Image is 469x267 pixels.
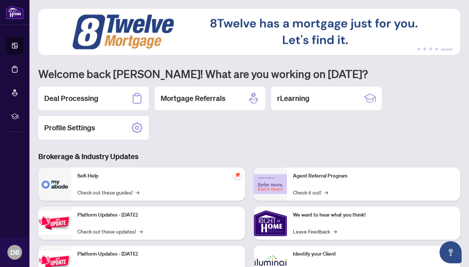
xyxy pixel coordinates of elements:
p: Platform Updates - [DATE] [77,211,239,219]
button: 1 [417,48,420,50]
img: Agent Referral Program [254,174,287,194]
span: → [139,227,143,235]
a: Check out these updates!→ [77,227,143,235]
span: → [333,227,337,235]
p: We want to hear what you think! [293,211,455,219]
a: Check it out!→ [293,188,328,196]
a: Check out these guides!→ [77,188,139,196]
img: Self-Help [38,168,71,201]
h2: Mortgage Referrals [161,93,225,103]
h2: rLearning [277,93,309,103]
span: → [136,188,139,196]
h2: Deal Processing [44,93,98,103]
img: Platform Updates - July 21, 2025 [38,211,71,235]
span: pushpin [233,171,242,179]
img: We want to hear what you think! [254,207,287,240]
p: Agent Referral Program [293,172,455,180]
h2: Profile Settings [44,123,95,133]
button: Open asap [440,241,462,263]
img: logo [6,6,24,19]
button: 3 [429,48,432,50]
img: Slide 4 [38,9,460,55]
p: Self-Help [77,172,239,180]
button: 5 [441,48,453,50]
h3: Brokerage & Industry Updates [38,151,460,162]
button: 4 [435,48,438,50]
a: Leave Feedback→ [293,227,337,235]
p: Platform Updates - [DATE] [77,250,239,258]
span: DB [10,247,20,257]
p: Identify your Client [293,250,455,258]
span: → [324,188,328,196]
h1: Welcome back [PERSON_NAME]! What are you working on [DATE]? [38,67,460,81]
button: 2 [423,48,426,50]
